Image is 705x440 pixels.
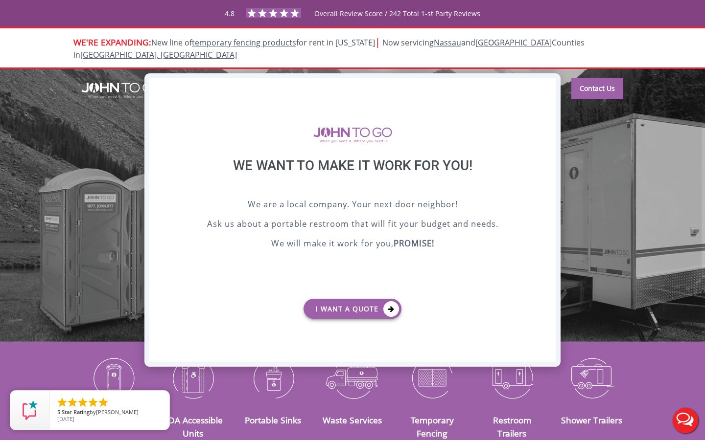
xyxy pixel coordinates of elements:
span: 5 [57,408,60,416]
b: PROMISE! [394,238,434,249]
a: I want a Quote [304,299,401,319]
span: Star Rating [62,408,90,416]
button: Live Chat [666,401,705,440]
li:  [87,396,99,408]
p: Ask us about a portable restroom that will fit your budget and needs. [174,218,531,232]
li:  [97,396,109,408]
li:  [56,396,68,408]
li:  [77,396,89,408]
span: [PERSON_NAME] [96,408,139,416]
div: X [540,78,556,95]
img: logo of viptogo [313,127,392,143]
p: We are a local company. Your next door neighbor! [174,198,531,213]
p: We will make it work for you, [174,237,531,252]
img: Review Rating [20,400,40,420]
li:  [67,396,78,408]
span: by [57,409,162,416]
div: We want to make it work for you! [174,157,531,198]
span: [DATE] [57,415,74,422]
